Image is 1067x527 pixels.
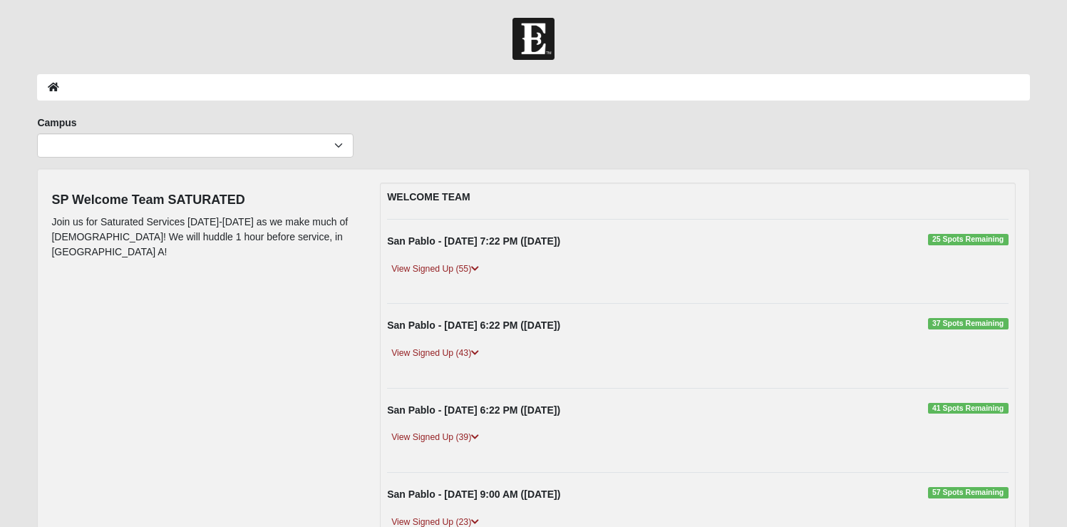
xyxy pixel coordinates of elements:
[51,215,359,260] p: Join us for Saturated Services [DATE]-[DATE] as we make much of [DEMOGRAPHIC_DATA]! We will huddl...
[928,403,1009,414] span: 41 Spots Remaining
[387,404,560,416] strong: San Pablo - [DATE] 6:22 PM ([DATE])
[387,235,560,247] strong: San Pablo - [DATE] 7:22 PM ([DATE])
[387,262,483,277] a: View Signed Up (55)
[387,488,560,500] strong: San Pablo - [DATE] 9:00 AM ([DATE])
[928,234,1009,245] span: 25 Spots Remaining
[512,18,555,60] img: Church of Eleven22 Logo
[51,193,359,208] h4: SP Welcome Team SATURATED
[928,318,1009,329] span: 37 Spots Remaining
[928,487,1009,498] span: 57 Spots Remaining
[387,346,483,361] a: View Signed Up (43)
[387,319,560,331] strong: San Pablo - [DATE] 6:22 PM ([DATE])
[387,191,470,203] strong: WELCOME TEAM
[37,116,76,130] label: Campus
[387,430,483,445] a: View Signed Up (39)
